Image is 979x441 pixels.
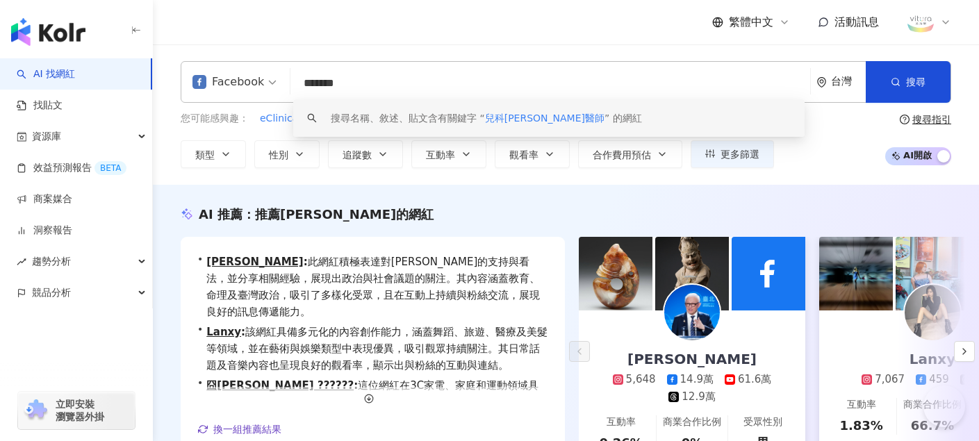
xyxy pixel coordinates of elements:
[206,253,548,320] span: 此網紅積極表達對[PERSON_NAME]的支持與看法，並分享相關經驗，展現出政治與社會議題的關注。其內容涵蓋教育、命理及臺灣政治，吸引了多樣化受眾，且在互動上持續與粉絲交流，展現良好的訊息傳遞能力。
[911,417,954,434] div: 66.7%
[614,349,771,369] div: [PERSON_NAME]
[907,9,934,35] img: 289788395_109780741784748_5251775858296387965_n.jpg
[509,149,538,160] span: 觀看率
[905,285,960,340] img: KOL Avatar
[197,419,282,440] button: 換一組推薦結果
[729,15,773,30] span: 繁體中文
[593,149,651,160] span: 合作費用預估
[896,237,969,310] img: post-image
[411,140,486,168] button: 互動率
[900,115,910,124] span: question-circle
[328,140,403,168] button: 追蹤數
[626,372,656,387] div: 5,648
[181,112,249,126] span: 您可能感興趣：
[32,246,71,277] span: 趨勢分析
[664,285,720,340] img: KOL Avatar
[32,121,61,152] span: 資源庫
[17,67,75,81] a: searchAI 找網紅
[195,149,215,160] span: 類型
[655,237,729,310] img: post-image
[307,113,317,123] span: search
[866,61,951,103] button: 搜尋
[923,385,965,427] iframe: Help Scout Beacon - Open
[680,372,714,387] div: 14.9萬
[426,149,455,160] span: 互動率
[260,112,345,126] span: eClinicalMedicine
[254,140,320,168] button: 性別
[831,76,866,88] div: 台灣
[839,417,882,434] div: 1.83%
[682,390,715,404] div: 12.9萬
[834,15,879,28] span: 活動訊息
[896,349,969,369] div: Lanxy
[206,324,548,374] span: 該網紅具備多元化的內容創作能力，涵蓋舞蹈、旅遊、醫療及美髮等領域，並在藝術與娛樂類型中表現優異，吸引觀眾持續關注。其日常話題及音樂內容也呈現良好的觀看率，顯示出與粉絲的互動與連結。
[199,206,434,223] div: AI 推薦 ：
[17,192,72,206] a: 商案媒合
[32,277,71,308] span: 競品分析
[269,149,288,160] span: 性別
[17,257,26,267] span: rise
[181,140,246,168] button: 類型
[17,161,126,175] a: 效益預測報告BETA
[192,71,264,93] div: Facebook
[495,140,570,168] button: 觀看率
[259,111,345,126] button: eClinicalMedicine
[912,114,951,125] div: 搜尋指引
[304,256,308,268] span: :
[22,399,49,422] img: chrome extension
[816,77,827,88] span: environment
[206,377,548,427] span: 這位網紅在3C家電、家庭和運動領域具備豐富的分享經驗，尤其集中於美食內容，其互動率與觀看率表現優異，能有效吸引關注者，並推廣相關產品，適合作為品牌合作夥伴。
[197,324,548,374] div: •
[579,237,652,310] img: post-image
[197,377,548,427] div: •
[255,207,434,222] span: 推薦[PERSON_NAME]的網紅
[354,379,358,392] span: :
[213,424,281,435] span: 換一組推薦結果
[17,224,72,238] a: 洞察報告
[343,149,372,160] span: 追蹤數
[906,76,925,88] span: 搜尋
[691,140,774,168] button: 更多篩選
[847,398,876,412] div: 互動率
[743,415,782,429] div: 受眾性別
[732,237,805,310] img: post-image
[241,326,245,338] span: :
[206,379,354,392] a: 囧[PERSON_NAME] ??????
[11,18,85,46] img: logo
[331,110,642,126] div: 搜尋名稱、敘述、貼文含有關鍵字 “ ” 的網紅
[607,415,636,429] div: 互動率
[819,237,893,310] img: post-image
[903,398,962,412] div: 商業合作比例
[721,149,759,160] span: 更多篩選
[485,113,604,124] span: 兒科[PERSON_NAME]醫師
[197,253,548,320] div: •
[18,392,135,429] a: chrome extension立即安裝 瀏覽器外掛
[206,326,241,338] a: Lanxy
[875,372,905,387] div: 7,067
[663,415,721,429] div: 商業合作比例
[738,372,771,387] div: 61.6萬
[56,398,104,423] span: 立即安裝 瀏覽器外掛
[929,372,949,387] div: 459
[17,99,63,113] a: 找貼文
[206,256,303,268] a: [PERSON_NAME]
[578,140,682,168] button: 合作費用預估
